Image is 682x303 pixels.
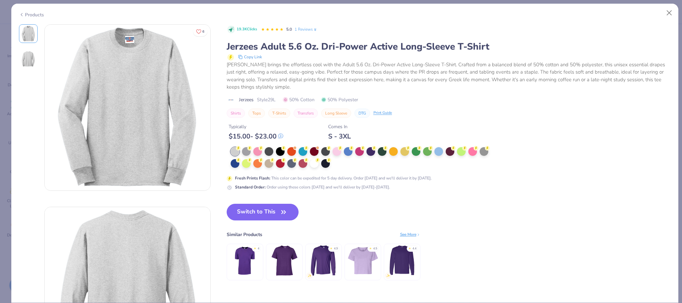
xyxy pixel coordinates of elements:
div: Print Guide [373,110,392,116]
span: 50% Cotton [283,96,315,103]
button: Long Sleeve [321,109,351,118]
div: 4.5 [373,246,377,251]
div: Similar Products [227,231,262,238]
img: Front [20,26,36,42]
button: Transfers [294,109,318,118]
span: Style 29L [257,96,276,103]
button: DTG [354,109,370,118]
img: Gildan Adult Performance 5 oz. T-Shirt [268,245,300,276]
span: 6 [202,30,204,33]
div: Order using these colors [DATE] and we'll deliver by [DATE]-[DATE]. [235,184,390,190]
img: Next Level Apparel Ladies' Festival Cali Crop T-Shirt [347,245,378,276]
div: 5.0 Stars [261,24,284,35]
span: 50% Polyester [321,96,358,103]
img: newest.gif [308,274,312,278]
div: ★ [254,246,256,249]
span: 19.3K Clicks [237,27,257,32]
button: Close [663,7,676,19]
img: Shaka Wear Adult Max Heavyweight T-Shirt [229,245,261,276]
button: Shirts [227,109,245,118]
a: 1 Reviews [295,26,318,32]
button: Switch to This [227,204,299,220]
div: 4.9 [334,246,338,251]
div: Typically [229,123,283,130]
img: Front [45,25,210,190]
button: Tops [248,109,265,118]
img: brand logo [227,97,236,103]
div: This color can be expedited for 5 day delivery. Order [DATE] and we'll deliver it by [DATE]. [235,175,432,181]
img: newest.gif [386,274,390,278]
img: Back [20,51,36,67]
div: 4 [258,246,259,251]
span: Jerzees [239,96,254,103]
div: 4.4 [412,246,416,251]
div: ★ [408,246,411,249]
button: copy to clipboard [236,53,264,61]
div: $ 15.00 - $ 23.00 [229,132,283,141]
div: S - 3XL [328,132,351,141]
span: 5.0 [286,27,292,32]
img: Gildan Adult Ultra Cotton 6 Oz. Long-Sleeve T-Shirt [308,245,339,276]
div: Products [19,11,44,18]
div: See More [400,231,420,237]
button: Like [193,27,207,36]
div: ★ [330,246,333,249]
button: T-Shirts [268,109,290,118]
strong: Standard Order : [235,184,266,190]
div: ★ [369,246,372,249]
div: Jerzees Adult 5.6 Oz. Dri-Power Active Long-Sleeve T-Shirt [227,40,671,53]
strong: Fresh Prints Flash : [235,175,270,181]
div: Comes In [328,123,351,130]
img: Gildan Adult Heavy Cotton 5.3 Oz. Long-Sleeve T-Shirt [386,245,418,276]
div: [PERSON_NAME] brings the effortless cool with the Adult 5.6 Oz. Dri-Power Active Long-Sleeve T-Sh... [227,61,671,91]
